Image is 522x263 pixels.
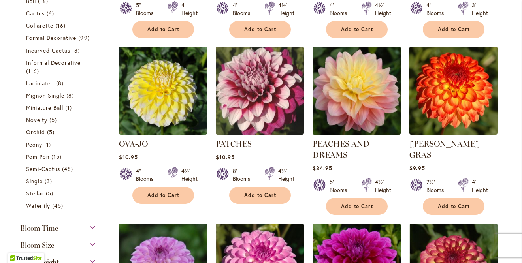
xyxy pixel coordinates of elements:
[132,187,194,204] button: Add to Cart
[278,1,294,17] div: 4½' Height
[47,128,57,136] span: 5
[181,167,198,183] div: 4½' Height
[426,1,449,17] div: 4" Blooms
[26,92,65,99] span: Mignon Single
[409,164,425,172] span: $9.95
[26,34,93,42] a: Formal Decorative 99
[44,140,53,148] span: 1
[26,59,81,66] span: Informal Decorative
[20,241,54,250] span: Bloom Size
[216,139,252,148] a: PATCHES
[119,47,207,135] img: OVA-JO
[26,140,93,148] a: Peony 1
[26,104,64,111] span: Miniature Ball
[26,58,93,75] a: Informal Decorative 116
[26,9,93,17] a: Cactus 6
[244,26,277,33] span: Add to Cart
[426,178,449,194] div: 2½" Blooms
[330,1,352,17] div: 4" Blooms
[375,178,391,194] div: 4½' Height
[56,79,66,87] span: 8
[233,167,255,183] div: 8" Blooms
[313,164,332,172] span: $34.95
[278,167,294,183] div: 4½' Height
[26,47,71,54] span: Incurved Cactus
[26,21,93,30] a: Collarette 16
[26,67,41,75] span: 116
[78,34,91,42] span: 99
[409,139,480,160] a: [PERSON_NAME] GRAS
[26,91,93,100] a: Mignon Single 8
[47,9,56,17] span: 6
[26,165,93,173] a: Semi-Cactus 48
[233,1,255,17] div: 4" Blooms
[119,129,207,136] a: OVA-JO
[26,189,93,197] a: Stellar 5
[119,139,148,148] a: OVA-JO
[26,153,49,160] span: Pom Pon
[216,129,304,136] a: Patches
[244,192,277,199] span: Add to Cart
[229,21,291,38] button: Add to Cart
[229,187,291,204] button: Add to Cart
[66,91,76,100] span: 8
[26,34,77,41] span: Formal Decorative
[341,203,373,210] span: Add to Cart
[26,202,50,209] span: Waterlily
[26,128,45,136] span: Orchid
[330,178,352,194] div: 5" Blooms
[6,235,28,257] iframe: Launch Accessibility Center
[409,47,498,135] img: MARDY GRAS
[326,21,388,38] button: Add to Cart
[216,47,304,135] img: Patches
[326,198,388,215] button: Add to Cart
[147,26,180,33] span: Add to Cart
[51,152,64,161] span: 15
[423,21,484,38] button: Add to Cart
[26,128,93,136] a: Orchid 5
[409,129,498,136] a: MARDY GRAS
[136,1,158,17] div: 5" Blooms
[26,79,93,87] a: Laciniated 8
[310,44,403,137] img: PEACHES AND DREAMS
[438,203,470,210] span: Add to Cart
[65,103,74,112] span: 1
[20,224,58,233] span: Bloom Time
[132,21,194,38] button: Add to Cart
[472,1,488,17] div: 3' Height
[181,1,198,17] div: 4' Height
[26,141,42,148] span: Peony
[216,153,235,161] span: $10.95
[26,152,93,161] a: Pom Pon 15
[49,116,59,124] span: 5
[62,165,75,173] span: 48
[26,103,93,112] a: Miniature Ball 1
[26,22,54,29] span: Collarette
[313,129,401,136] a: PEACHES AND DREAMS
[147,192,180,199] span: Add to Cart
[52,201,65,210] span: 45
[26,177,43,185] span: Single
[26,190,44,197] span: Stellar
[26,165,60,173] span: Semi-Cactus
[26,116,93,124] a: Novelty 5
[136,167,158,183] div: 4" Blooms
[423,198,484,215] button: Add to Cart
[72,46,82,54] span: 3
[46,189,55,197] span: 5
[119,153,138,161] span: $10.95
[313,139,369,160] a: PEACHES AND DREAMS
[26,9,45,17] span: Cactus
[26,46,93,54] a: Incurved Cactus 3
[438,26,470,33] span: Add to Cart
[55,21,68,30] span: 16
[341,26,373,33] span: Add to Cart
[26,177,93,185] a: Single 3
[472,178,488,194] div: 4' Height
[26,201,93,210] a: Waterlily 45
[375,1,391,17] div: 4½' Height
[45,177,54,185] span: 3
[26,116,47,124] span: Novelty
[26,79,55,87] span: Laciniated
